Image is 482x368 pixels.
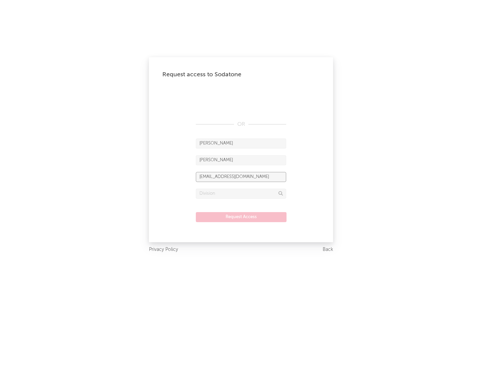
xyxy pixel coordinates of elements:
[196,120,286,128] div: OR
[196,139,286,149] input: First Name
[196,172,286,182] input: Email
[162,71,320,79] div: Request access to Sodatone
[323,246,333,254] a: Back
[196,189,286,199] input: Division
[196,155,286,165] input: Last Name
[196,212,287,222] button: Request Access
[149,246,178,254] a: Privacy Policy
